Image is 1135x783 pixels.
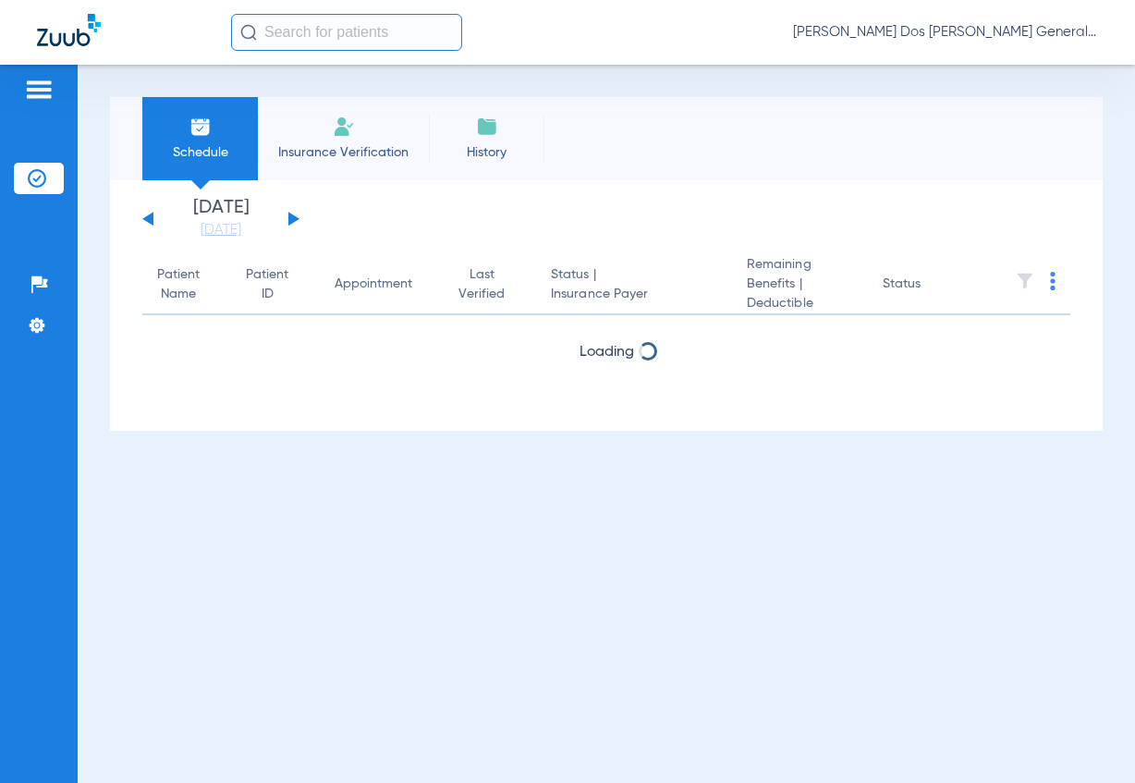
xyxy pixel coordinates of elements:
[732,255,868,315] th: Remaining Benefits |
[335,275,412,294] div: Appointment
[443,143,531,162] span: History
[1016,272,1034,290] img: filter.svg
[868,255,993,315] th: Status
[24,79,54,101] img: hamburger-icon
[476,116,498,138] img: History
[157,265,200,304] div: Patient Name
[165,199,276,239] li: [DATE]
[246,265,305,304] div: Patient ID
[272,143,415,162] span: Insurance Verification
[793,23,1098,42] span: [PERSON_NAME] Dos [PERSON_NAME] General | Abra Health
[536,255,732,315] th: Status |
[165,221,276,239] a: [DATE]
[156,143,244,162] span: Schedule
[747,294,853,313] span: Deductible
[157,265,216,304] div: Patient Name
[458,265,521,304] div: Last Verified
[333,116,355,138] img: Manual Insurance Verification
[37,14,101,46] img: Zuub Logo
[240,24,257,41] img: Search Icon
[580,345,634,360] span: Loading
[458,265,505,304] div: Last Verified
[1050,272,1056,290] img: group-dot-blue.svg
[189,116,212,138] img: Schedule
[551,285,717,304] span: Insurance Payer
[231,14,462,51] input: Search for patients
[335,275,429,294] div: Appointment
[246,265,288,304] div: Patient ID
